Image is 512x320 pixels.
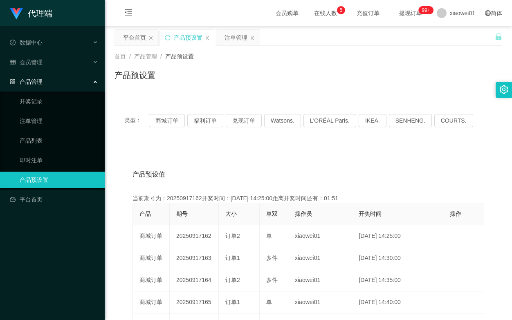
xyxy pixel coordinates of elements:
[264,114,301,127] button: Watsons.
[123,30,146,45] div: 平台首页
[124,114,149,127] span: 类型：
[352,269,443,291] td: [DATE] 14:35:00
[485,10,491,16] i: 图标: global
[266,299,272,305] span: 单
[288,225,352,247] td: xiaowei01
[133,247,170,269] td: 商城订单
[353,10,384,16] span: 充值订单
[20,113,98,129] a: 注单管理
[266,210,278,217] span: 单双
[10,8,23,20] img: logo.9652507e.png
[499,85,508,94] i: 图标: setting
[10,40,16,45] i: 图标: check-circle-o
[115,0,142,27] i: 图标: menu-fold
[352,225,443,247] td: [DATE] 14:25:00
[129,53,131,60] span: /
[170,291,219,313] td: 20250917165
[115,53,126,60] span: 首页
[170,269,219,291] td: 20250917164
[266,233,272,239] span: 单
[352,291,443,313] td: [DATE] 14:40:00
[132,194,484,203] div: 当前期号为：20250917162开奖时间：[DATE] 14:25:00距离开奖时间还有：01:51
[359,114,386,127] button: IKEA.
[395,10,426,16] span: 提现订单
[295,210,312,217] span: 操作员
[170,225,219,247] td: 20250917162
[165,53,194,60] span: 产品预设置
[352,247,443,269] td: [DATE] 14:30:00
[20,93,98,110] a: 开奖记录
[133,225,170,247] td: 商城订单
[205,36,210,40] i: 图标: close
[495,33,502,40] i: 图标: unlock
[10,191,98,208] a: 图标: dashboard平台首页
[10,78,43,85] span: 产品管理
[225,30,247,45] div: 注单管理
[170,247,219,269] td: 20250917163
[132,170,165,179] span: 产品预设值
[266,255,278,261] span: 多件
[133,291,170,313] td: 商城订单
[174,30,202,45] div: 产品预设置
[28,0,52,27] h1: 代理端
[133,269,170,291] td: 商城订单
[134,53,157,60] span: 产品管理
[225,255,240,261] span: 订单1
[226,114,262,127] button: 兑现订单
[115,69,155,81] h1: 产品预设置
[20,152,98,168] a: 即时注单
[10,79,16,85] i: 图标: appstore-o
[165,35,171,40] i: 图标: sync
[359,210,382,217] span: 开奖时间
[225,210,237,217] span: 大小
[303,114,356,127] button: L'ORÉAL Paris.
[225,299,240,305] span: 订单1
[10,59,16,65] i: 图标: table
[288,269,352,291] td: xiaowei01
[339,6,342,14] p: 5
[176,210,188,217] span: 期号
[419,6,433,14] sup: 1214
[288,291,352,313] td: xiaowei01
[389,114,432,127] button: SENHENG.
[225,277,240,283] span: 订单2
[149,114,185,127] button: 商城订单
[250,36,255,40] i: 图标: close
[20,172,98,188] a: 产品预设置
[337,6,345,14] sup: 5
[288,247,352,269] td: xiaowei01
[148,36,153,40] i: 图标: close
[187,114,223,127] button: 福利订单
[266,277,278,283] span: 多件
[310,10,341,16] span: 在线人数
[160,53,162,60] span: /
[434,114,473,127] button: COURTS.
[225,233,240,239] span: 订单2
[10,59,43,65] span: 会员管理
[10,10,52,16] a: 代理端
[139,210,151,217] span: 产品
[10,39,43,46] span: 数据中心
[20,132,98,149] a: 产品列表
[450,210,461,217] span: 操作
